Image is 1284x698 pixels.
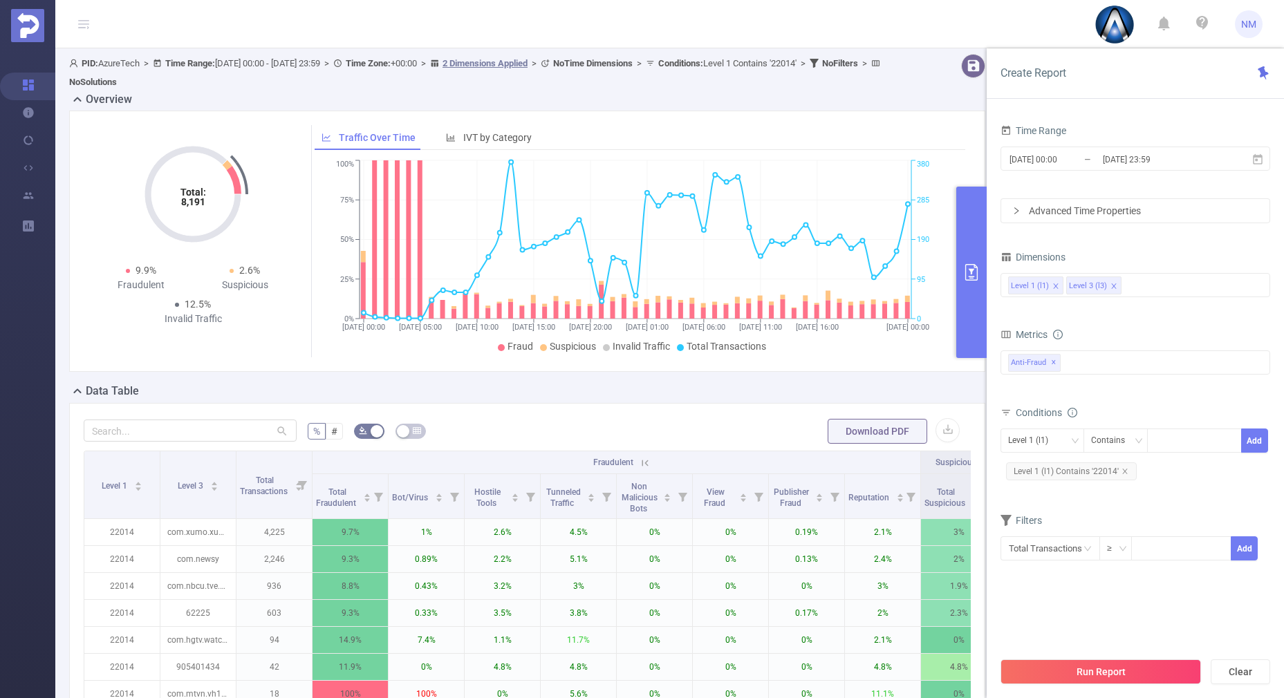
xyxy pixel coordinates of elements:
i: icon: close [1052,283,1059,291]
div: Fraudulent [89,278,193,292]
p: 4.8% [845,654,920,680]
p: 11.9% [313,654,388,680]
span: Level 1 [102,481,129,491]
p: com.nbcu.tve.bravo [160,573,236,599]
p: 0% [921,627,996,653]
span: > [858,58,871,68]
b: No Solutions [69,77,117,87]
i: icon: caret-down [664,496,671,500]
span: View Fraud [704,487,727,508]
button: Run Report [1001,659,1201,684]
span: Conditions [1016,407,1077,418]
span: AzureTech [DATE] 00:00 - [DATE] 23:59 +00:00 [69,58,884,87]
i: icon: caret-up [210,480,218,484]
p: 2,246 [236,546,312,572]
tspan: [DATE] 06:00 [682,323,725,332]
h2: Data Table [86,383,139,399]
span: ✕ [1051,355,1057,371]
p: com.newsy [160,546,236,572]
b: Conditions : [658,58,703,68]
i: Filter menu [597,474,616,518]
i: icon: caret-down [816,496,824,500]
div: Sort [363,491,371,500]
p: 1% [389,519,464,545]
span: Metrics [1001,329,1048,340]
p: 0% [617,573,692,599]
div: Level 3 (l3) [1069,277,1107,295]
p: com.xumo.xumo [160,519,236,545]
b: No Time Dimensions [553,58,633,68]
span: Reputation [848,493,891,502]
i: Filter menu [825,474,844,518]
button: Add [1231,536,1258,560]
div: ≥ [1107,537,1122,560]
button: Add [1241,428,1268,453]
span: > [140,58,153,68]
tspan: [DATE] 11:00 [739,323,782,332]
i: icon: user [69,59,82,68]
tspan: 8,191 [181,196,205,207]
i: icon: info-circle [1053,330,1063,339]
span: Time Range [1001,125,1066,136]
p: 0.43% [389,573,464,599]
p: 0% [693,519,768,545]
p: 0% [693,546,768,572]
p: 0.17% [769,600,844,626]
i: icon: caret-up [363,491,371,496]
tspan: [DATE] 20:00 [569,323,612,332]
p: 22014 [84,600,160,626]
span: Fraud [508,341,533,352]
b: Time Range: [165,58,215,68]
span: > [633,58,646,68]
p: 0.19% [769,519,844,545]
p: 0% [693,573,768,599]
button: Clear [1211,659,1270,684]
p: 0% [693,600,768,626]
span: 9.9% [136,265,156,276]
i: icon: line-chart [322,133,331,142]
p: 9.3% [313,546,388,572]
i: Filter menu [292,451,312,518]
i: icon: close [1110,283,1117,291]
span: Total Transactions [240,475,290,496]
p: 22014 [84,627,160,653]
span: > [528,58,541,68]
div: Sort [663,491,671,500]
p: 22014 [84,546,160,572]
p: 22014 [84,654,160,680]
b: PID: [82,58,98,68]
b: Time Zone: [346,58,391,68]
li: Level 3 (l3) [1066,276,1122,294]
i: icon: close [1122,468,1128,475]
p: 3% [921,519,996,545]
div: Sort [587,491,595,500]
p: 0.33% [389,600,464,626]
div: Sort [739,491,747,500]
tspan: [DATE] 00:00 [342,323,385,332]
i: icon: caret-down [896,496,904,500]
p: 3.8% [541,600,616,626]
p: 5.1% [541,546,616,572]
span: Filters [1001,515,1042,526]
p: 3.5% [465,600,540,626]
p: 9.3% [313,600,388,626]
tspan: 380 [917,160,929,169]
p: 42 [236,654,312,680]
div: Sort [435,491,443,500]
p: 2% [921,546,996,572]
span: > [417,58,430,68]
p: 0% [617,654,692,680]
li: Level 1 (l1) [1008,276,1063,294]
tspan: 0% [344,314,354,323]
p: 62225 [160,600,236,626]
p: 936 [236,573,312,599]
span: > [797,58,810,68]
p: 3% [845,573,920,599]
i: icon: caret-up [740,491,747,496]
p: 1.1% [465,627,540,653]
span: Fraudulent [593,458,633,467]
span: Create Report [1001,66,1066,79]
span: > [320,58,333,68]
p: 22014 [84,573,160,599]
u: 2 Dimensions Applied [443,58,528,68]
